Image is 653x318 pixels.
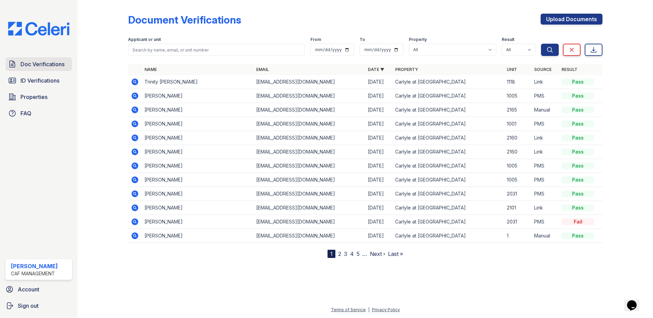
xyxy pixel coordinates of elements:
[11,262,58,270] div: [PERSON_NAME]
[392,215,504,229] td: Carlyle at [GEOGRAPHIC_DATA]
[365,103,392,117] td: [DATE]
[128,14,241,26] div: Document Verifications
[531,103,559,117] td: Manual
[142,159,253,173] td: [PERSON_NAME]
[365,75,392,89] td: [DATE]
[18,285,39,293] span: Account
[365,145,392,159] td: [DATE]
[344,250,347,257] a: 3
[253,75,365,89] td: [EMAIL_ADDRESS][DOMAIN_NAME]
[388,250,403,257] a: Last »
[561,190,594,197] div: Pass
[365,201,392,215] td: [DATE]
[504,229,531,243] td: 1
[531,131,559,145] td: Link
[392,103,504,117] td: Carlyle at [GEOGRAPHIC_DATA]
[142,75,253,89] td: Trinity [PERSON_NAME]
[409,37,427,42] label: Property
[365,159,392,173] td: [DATE]
[531,229,559,243] td: Manual
[365,173,392,187] td: [DATE]
[392,173,504,187] td: Carlyle at [GEOGRAPHIC_DATA]
[561,67,578,72] a: Result
[365,229,392,243] td: [DATE]
[561,120,594,127] div: Pass
[531,187,559,201] td: PMS
[142,117,253,131] td: [PERSON_NAME]
[5,57,72,71] a: Doc Verifications
[142,103,253,117] td: [PERSON_NAME]
[561,78,594,85] div: Pass
[504,187,531,201] td: 2031
[392,75,504,89] td: Carlyle at [GEOGRAPHIC_DATA]
[362,250,367,258] span: …
[368,307,370,312] div: |
[534,67,552,72] a: Source
[365,215,392,229] td: [DATE]
[350,250,354,257] a: 4
[310,37,321,42] label: From
[253,173,365,187] td: [EMAIL_ADDRESS][DOMAIN_NAME]
[531,159,559,173] td: PMS
[253,215,365,229] td: [EMAIL_ADDRESS][DOMAIN_NAME]
[392,159,504,173] td: Carlyle at [GEOGRAPHIC_DATA]
[331,307,366,312] a: Terms of Service
[253,159,365,173] td: [EMAIL_ADDRESS][DOMAIN_NAME]
[338,250,341,257] a: 2
[504,145,531,159] td: 2160
[365,117,392,131] td: [DATE]
[504,103,531,117] td: 2165
[392,89,504,103] td: Carlyle at [GEOGRAPHIC_DATA]
[142,215,253,229] td: [PERSON_NAME]
[3,22,75,35] img: CE_Logo_Blue-a8612792a0a2168367f1c8372b55b34899dd931a85d93a1a3d3e32e68fde9ad4.png
[504,117,531,131] td: 1001
[256,67,269,72] a: Email
[253,131,365,145] td: [EMAIL_ADDRESS][DOMAIN_NAME]
[392,229,504,243] td: Carlyle at [GEOGRAPHIC_DATA]
[253,229,365,243] td: [EMAIL_ADDRESS][DOMAIN_NAME]
[561,148,594,155] div: Pass
[142,89,253,103] td: [PERSON_NAME]
[5,106,72,120] a: FAQ
[20,109,31,117] span: FAQ
[20,93,47,101] span: Properties
[504,201,531,215] td: 2101
[561,176,594,183] div: Pass
[561,204,594,211] div: Pass
[504,173,531,187] td: 1005
[392,131,504,145] td: Carlyle at [GEOGRAPHIC_DATA]
[531,215,559,229] td: PMS
[531,145,559,159] td: Link
[531,75,559,89] td: Link
[142,131,253,145] td: [PERSON_NAME]
[370,250,385,257] a: Next ›
[328,250,335,258] div: 1
[3,299,75,313] a: Sign out
[531,89,559,103] td: PMS
[561,232,594,239] div: Pass
[253,117,365,131] td: [EMAIL_ADDRESS][DOMAIN_NAME]
[502,37,514,42] label: Result
[144,67,157,72] a: Name
[128,44,305,56] input: Search by name, email, or unit number
[11,270,58,277] div: CAF Management
[253,187,365,201] td: [EMAIL_ADDRESS][DOMAIN_NAME]
[561,106,594,113] div: Pass
[624,291,646,311] iframe: chat widget
[561,162,594,169] div: Pass
[392,187,504,201] td: Carlyle at [GEOGRAPHIC_DATA]
[5,90,72,104] a: Properties
[128,37,161,42] label: Applicant or unit
[392,117,504,131] td: Carlyle at [GEOGRAPHIC_DATA]
[20,76,59,85] span: ID Verifications
[365,187,392,201] td: [DATE]
[504,131,531,145] td: 2160
[253,103,365,117] td: [EMAIL_ADDRESS][DOMAIN_NAME]
[142,187,253,201] td: [PERSON_NAME]
[507,67,517,72] a: Unit
[395,67,418,72] a: Property
[504,75,531,89] td: 1118
[561,92,594,99] div: Pass
[541,14,602,25] a: Upload Documents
